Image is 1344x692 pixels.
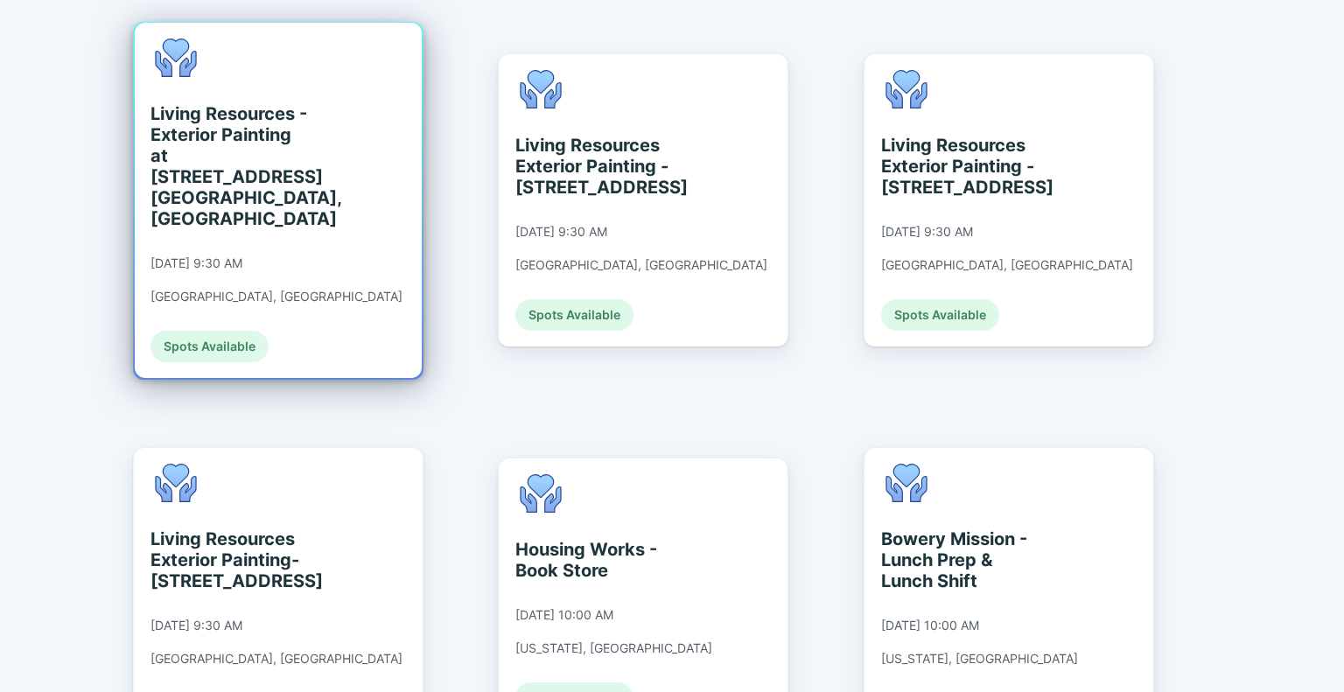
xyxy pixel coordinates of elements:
[881,528,1041,591] div: Bowery Mission - Lunch Prep & Lunch Shift
[881,135,1041,198] div: Living Resources Exterior Painting - [STREET_ADDRESS]
[150,528,311,591] div: Living Resources Exterior Painting- [STREET_ADDRESS]
[881,651,1078,667] div: [US_STATE], [GEOGRAPHIC_DATA]
[515,607,613,623] div: [DATE] 10:00 AM
[150,618,242,633] div: [DATE] 9:30 AM
[515,224,607,240] div: [DATE] 9:30 AM
[150,289,402,304] div: [GEOGRAPHIC_DATA], [GEOGRAPHIC_DATA]
[515,539,675,581] div: Housing Works - Book Store
[515,257,767,273] div: [GEOGRAPHIC_DATA], [GEOGRAPHIC_DATA]
[881,257,1133,273] div: [GEOGRAPHIC_DATA], [GEOGRAPHIC_DATA]
[881,299,999,331] div: Spots Available
[150,255,242,271] div: [DATE] 9:30 AM
[515,135,675,198] div: Living Resources Exterior Painting - [STREET_ADDRESS]
[881,224,973,240] div: [DATE] 9:30 AM
[150,103,311,229] div: Living Resources - Exterior Painting at [STREET_ADDRESS] [GEOGRAPHIC_DATA], [GEOGRAPHIC_DATA]
[150,651,402,667] div: [GEOGRAPHIC_DATA], [GEOGRAPHIC_DATA]
[150,331,269,362] div: Spots Available
[515,640,712,656] div: [US_STATE], [GEOGRAPHIC_DATA]
[515,299,633,331] div: Spots Available
[881,618,979,633] div: [DATE] 10:00 AM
